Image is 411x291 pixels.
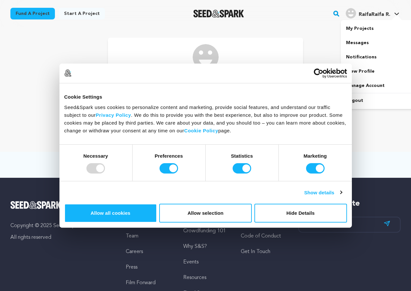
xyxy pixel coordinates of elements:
[126,265,137,270] a: Press
[10,8,55,19] a: Fund a project
[241,249,270,254] a: Get In Touch
[254,204,347,223] button: Hide Details
[155,153,183,158] strong: Preferences
[10,201,61,209] img: Seed&Spark Logo
[183,260,199,265] a: Events
[10,222,113,230] p: Copyright © 2025 Seed&Spark
[126,249,143,254] a: Careers
[64,103,347,134] div: Seed&Spark uses cookies to personalize content and marketing, provide social features, and unders...
[231,153,253,158] strong: Statistics
[64,93,347,101] div: Cookie Settings
[126,280,156,285] a: Film Forward
[304,188,342,196] a: Show details
[346,8,390,18] div: RaifaRaifa R.'s Profile
[183,244,207,249] a: Why S&S?
[183,228,226,234] a: Crowdfunding 101
[346,8,356,18] img: user.png
[303,153,327,158] strong: Marketing
[183,275,206,280] a: Resources
[193,44,219,70] img: /img/default-images/user/medium/user.png image
[59,8,105,19] a: Start a project
[290,68,347,78] a: Usercentrics Cookiebot - opens in a new window
[64,204,157,223] button: Allow all cookies
[64,69,71,77] img: logo
[10,234,113,241] p: All rights reserved
[193,10,244,18] img: Seed&Spark Logo Dark Mode
[126,234,138,239] a: Team
[184,127,218,133] a: Cookie Policy
[344,7,401,18] a: RaifaRaifa R.'s Profile
[241,234,281,239] a: Code of Conduct
[359,12,390,17] span: RaifaRaifa R.
[344,7,401,20] span: RaifaRaifa R.'s Profile
[159,204,252,223] button: Allow selection
[96,112,131,117] a: Privacy Policy
[10,201,113,209] a: Seed&Spark Homepage
[83,153,108,158] strong: Necessary
[193,10,244,18] a: Seed&Spark Homepage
